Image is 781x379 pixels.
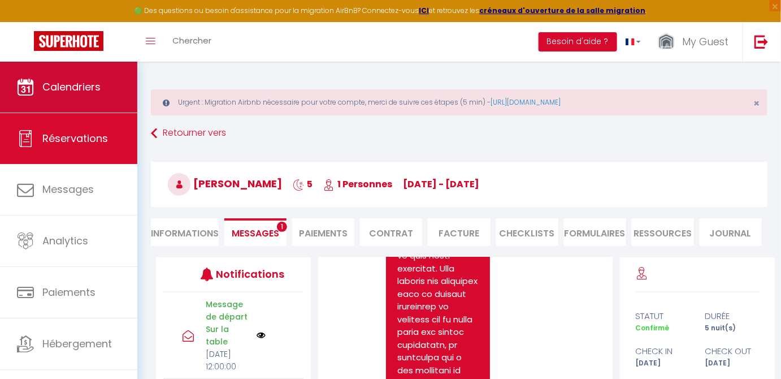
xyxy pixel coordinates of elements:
[257,331,266,340] img: NO IMAGE
[42,182,94,196] span: Messages
[636,323,670,333] span: Confirmé
[403,178,479,191] span: [DATE] - [DATE]
[293,178,313,191] span: 5
[491,97,561,107] a: [URL][DOMAIN_NAME]
[754,35,769,49] img: logout
[232,227,279,240] span: Messages
[628,344,698,358] div: check in
[697,309,767,323] div: durée
[700,218,762,246] li: Journal
[697,323,767,334] div: 5 nuit(s)
[323,178,392,191] span: 1 Personnes
[682,35,728,49] span: My Guest
[419,6,429,15] a: ICI
[164,22,220,62] a: Chercher
[697,358,767,369] div: [DATE]
[42,80,101,94] span: Calendriers
[632,218,694,246] li: Ressources
[628,309,698,323] div: statut
[172,35,211,46] span: Chercher
[428,218,490,246] li: Facture
[658,32,675,52] img: ...
[206,348,249,373] p: [DATE] 12:00:00
[697,344,767,358] div: check out
[754,98,760,109] button: Close
[539,32,617,51] button: Besoin d'aide ?
[42,337,112,351] span: Hébergement
[9,5,43,38] button: Ouvrir le widget de chat LiveChat
[42,285,96,299] span: Paiements
[216,261,274,287] h3: Notifications
[151,218,219,246] li: Informations
[649,22,743,62] a: ... My Guest
[151,123,767,144] a: Retourner vers
[496,218,558,246] li: CHECKLISTS
[168,176,282,191] span: [PERSON_NAME]
[480,6,646,15] a: créneaux d'ouverture de la salle migration
[206,298,249,348] p: Message de départ Sur la table
[42,234,88,248] span: Analytics
[277,222,287,232] span: 1
[360,218,422,246] li: Contrat
[754,96,760,110] span: ×
[564,218,626,246] li: FORMULAIRES
[151,89,767,115] div: Urgent : Migration Airbnb nécessaire pour votre compte, merci de suivre ces étapes (5 min) -
[34,31,103,51] img: Super Booking
[292,218,354,246] li: Paiements
[42,131,108,145] span: Réservations
[628,358,698,369] div: [DATE]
